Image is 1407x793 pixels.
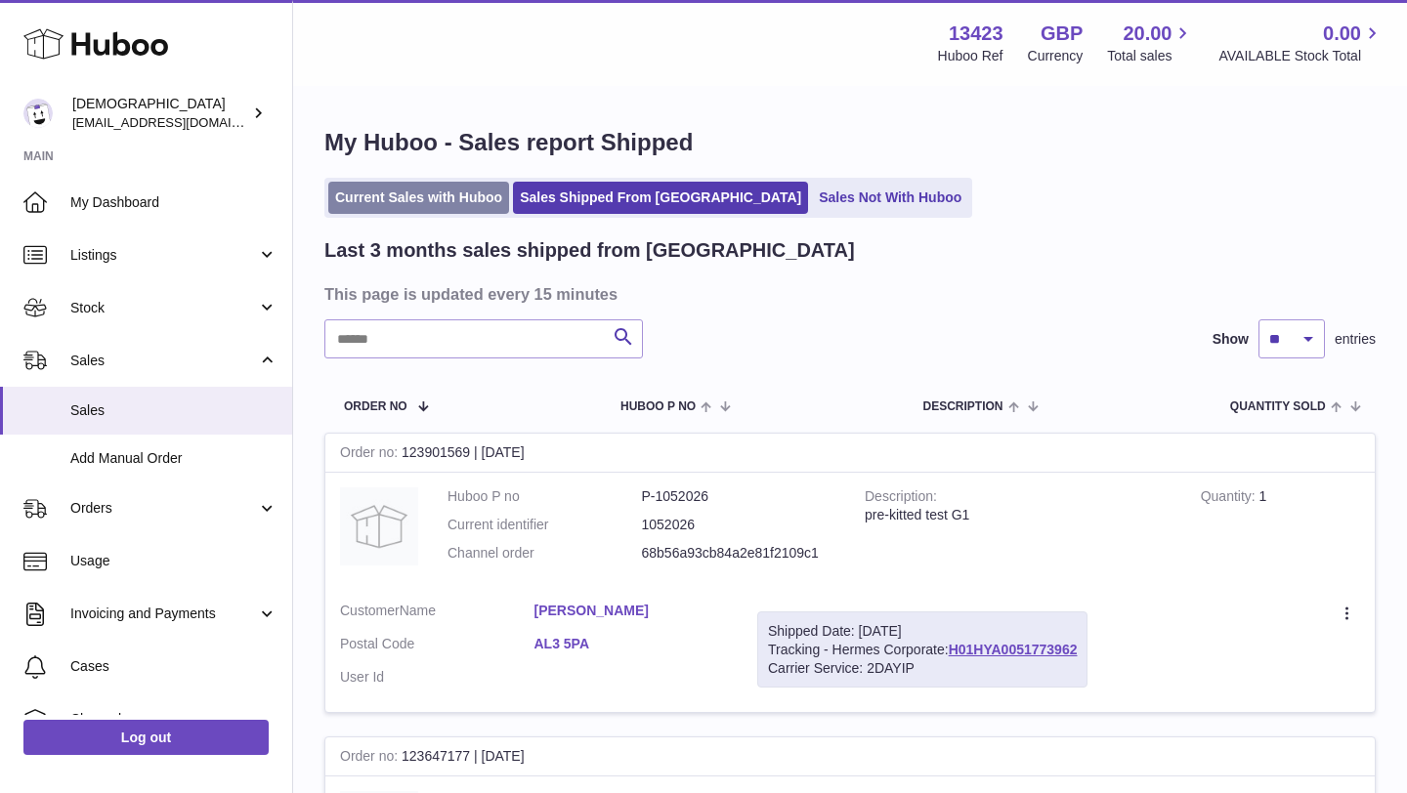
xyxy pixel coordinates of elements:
[448,544,642,563] dt: Channel order
[1123,21,1172,47] span: 20.00
[325,434,1375,473] div: 123901569 | [DATE]
[328,182,509,214] a: Current Sales with Huboo
[534,602,729,620] a: [PERSON_NAME]
[1335,330,1376,349] span: entries
[1186,473,1375,587] td: 1
[1201,488,1259,509] strong: Quantity
[340,487,418,565] img: no-photo.jpg
[1218,47,1384,65] span: AVAILABLE Stock Total
[70,246,257,265] span: Listings
[70,657,277,676] span: Cases
[70,352,257,370] span: Sales
[949,21,1003,47] strong: 13423
[70,299,257,317] span: Stock
[642,516,836,534] dd: 1052026
[1230,400,1326,413] span: Quantity Sold
[72,95,248,132] div: [DEMOGRAPHIC_DATA]
[1213,330,1249,349] label: Show
[70,710,277,729] span: Channels
[70,449,277,468] span: Add Manual Order
[340,748,402,769] strong: Order no
[324,283,1371,305] h3: This page is updated every 15 minutes
[70,552,277,570] span: Usage
[324,237,855,264] h2: Last 3 months sales shipped from [GEOGRAPHIC_DATA]
[448,516,642,534] dt: Current identifier
[23,720,269,755] a: Log out
[344,400,407,413] span: Order No
[865,506,1172,524] div: pre-kitted test G1
[340,602,534,625] dt: Name
[23,99,53,128] img: olgazyuz@outlook.com
[340,444,402,465] strong: Order no
[1218,21,1384,65] a: 0.00 AVAILABLE Stock Total
[340,668,534,687] dt: User Id
[642,544,836,563] dd: 68b56a93cb84a2e81f2109c1
[1028,47,1084,65] div: Currency
[325,737,1375,776] div: 123647177 | [DATE]
[340,635,534,658] dt: Postal Code
[70,499,257,518] span: Orders
[768,659,1077,678] div: Carrier Service: 2DAYIP
[324,127,1376,158] h1: My Huboo - Sales report Shipped
[938,47,1003,65] div: Huboo Ref
[1323,21,1361,47] span: 0.00
[1107,21,1194,65] a: 20.00 Total sales
[757,611,1087,689] div: Tracking - Hermes Corporate:
[1041,21,1083,47] strong: GBP
[922,400,1002,413] span: Description
[949,642,1078,657] a: H01HYA0051773962
[340,603,400,618] span: Customer
[812,182,968,214] a: Sales Not With Huboo
[620,400,696,413] span: Huboo P no
[534,635,729,653] a: AL3 5PA
[513,182,808,214] a: Sales Shipped From [GEOGRAPHIC_DATA]
[72,114,287,130] span: [EMAIL_ADDRESS][DOMAIN_NAME]
[865,488,937,509] strong: Description
[70,605,257,623] span: Invoicing and Payments
[768,622,1077,641] div: Shipped Date: [DATE]
[1107,47,1194,65] span: Total sales
[642,487,836,506] dd: P-1052026
[448,487,642,506] dt: Huboo P no
[70,193,277,212] span: My Dashboard
[70,401,277,420] span: Sales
